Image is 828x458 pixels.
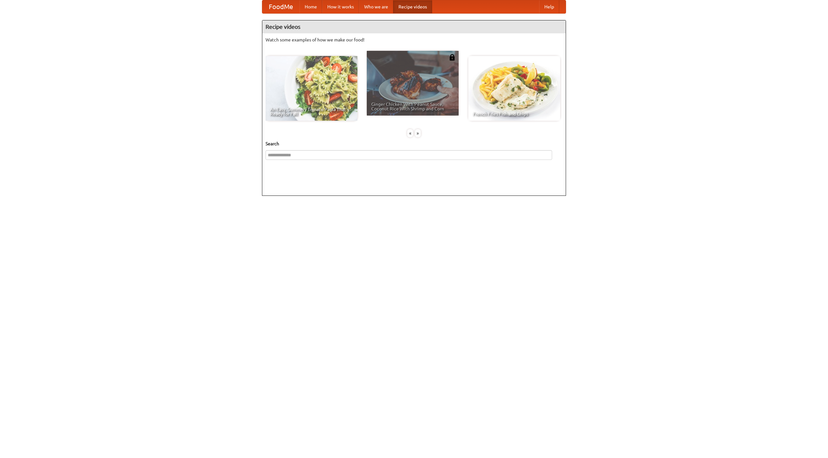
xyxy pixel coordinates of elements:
[266,56,357,121] a: An Easy, Summery Tomato Pasta That's Ready for Fall
[407,129,413,137] div: «
[449,54,455,61] img: 483408.png
[262,0,300,13] a: FoodMe
[468,56,560,121] a: French Fries Fish and Chips
[322,0,359,13] a: How it works
[300,0,322,13] a: Home
[539,0,559,13] a: Help
[393,0,432,13] a: Recipe videos
[262,20,566,33] h4: Recipe videos
[359,0,393,13] a: Who we are
[473,112,556,116] span: French Fries Fish and Chips
[266,140,562,147] h5: Search
[266,37,562,43] p: Watch some examples of how we make our food!
[415,129,421,137] div: »
[270,107,353,116] span: An Easy, Summery Tomato Pasta That's Ready for Fall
